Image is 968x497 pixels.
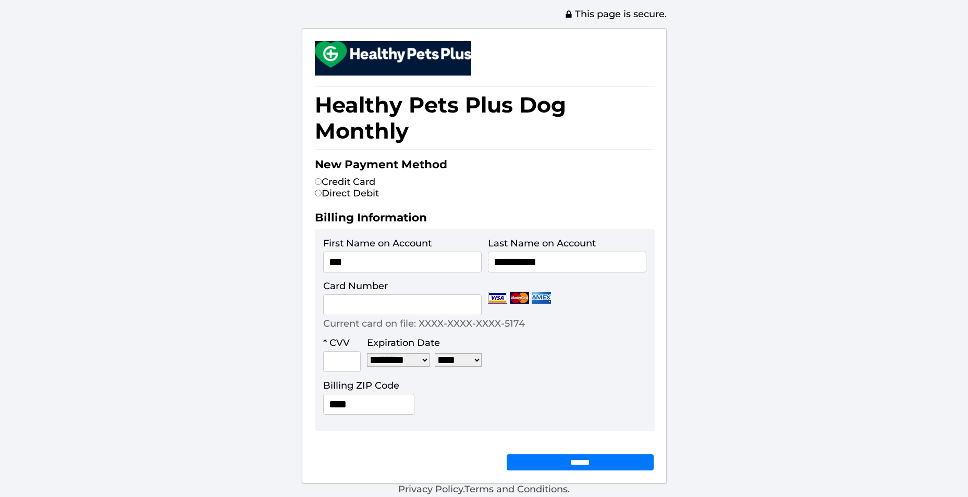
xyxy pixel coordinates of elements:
[367,337,440,349] label: Expiration Date
[532,292,551,304] img: Amex
[323,380,399,391] label: Billing ZIP Code
[315,176,375,188] label: Credit Card
[510,292,529,304] img: Mastercard
[315,86,654,150] h1: Healthy Pets Plus Dog Monthly
[323,280,388,292] label: Card Number
[398,483,463,495] a: Privacy Policy
[565,8,667,20] span: This page is secure.
[488,292,507,304] img: Visa
[323,318,525,329] p: Current card on file: XXXX-XXXX-XXXX-5174
[323,238,432,249] label: First Name on Account
[315,190,322,196] input: Direct Debit
[464,483,568,495] a: Terms and Conditions
[315,157,654,176] h2: New Payment Method
[323,337,350,349] label: * CVV
[488,238,596,249] label: Last Name on Account
[315,188,379,199] label: Direct Debit
[315,178,322,185] input: Credit Card
[315,41,471,68] img: small.png
[315,210,654,229] h2: Billing Information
